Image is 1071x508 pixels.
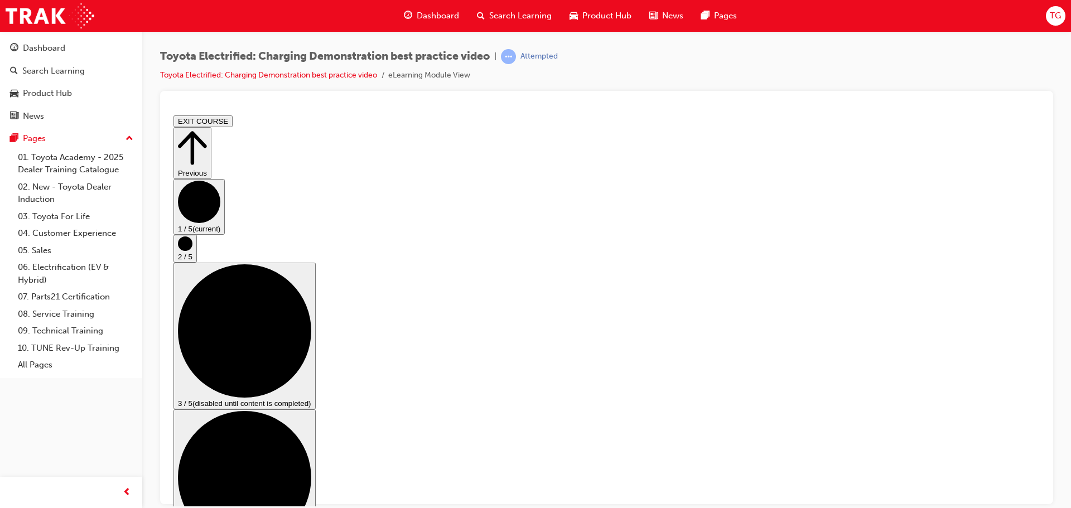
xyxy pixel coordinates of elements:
button: 1 / 5(current) [4,68,56,124]
a: 03. Toyota For Life [13,208,138,225]
a: pages-iconPages [692,4,746,27]
div: Attempted [520,51,558,62]
span: car-icon [570,9,578,23]
span: Search Learning [489,9,552,22]
button: Pages [4,128,138,149]
a: news-iconNews [640,4,692,27]
div: Dashboard [23,42,65,55]
span: guage-icon [404,9,412,23]
span: Previous [9,58,38,66]
a: 06. Electrification (EV & Hybrid) [13,259,138,288]
span: prev-icon [123,486,131,500]
span: Product Hub [582,9,631,22]
span: Toyota Electrified: Charging Demonstration best practice video [160,50,490,63]
button: 3 / 5(disabled until content is completed) [4,152,147,298]
span: Dashboard [417,9,459,22]
a: 08. Service Training [13,306,138,323]
span: search-icon [10,66,18,76]
span: news-icon [10,112,18,122]
a: Search Learning [4,61,138,81]
button: 2 / 5 [4,124,28,152]
a: 05. Sales [13,242,138,259]
li: eLearning Module View [388,69,470,82]
button: EXIT COURSE [4,4,64,16]
button: TG [1046,6,1065,26]
a: 04. Customer Experience [13,225,138,242]
a: 10. TUNE Rev-Up Training [13,340,138,357]
a: search-iconSearch Learning [468,4,561,27]
button: DashboardSearch LearningProduct HubNews [4,36,138,128]
span: | [494,50,496,63]
a: Dashboard [4,38,138,59]
a: 07. Parts21 Certification [13,288,138,306]
a: 09. Technical Training [13,322,138,340]
span: 1 / 5 [9,114,23,122]
span: (disabled until content is completed) [23,288,142,297]
span: news-icon [649,9,658,23]
div: News [23,110,44,123]
span: guage-icon [10,43,18,54]
span: search-icon [477,9,485,23]
div: Pages [23,132,46,145]
button: Previous [4,16,42,68]
span: up-icon [126,132,133,146]
a: Product Hub [4,83,138,104]
span: TG [1050,9,1061,22]
img: Trak [6,3,94,28]
span: News [662,9,683,22]
a: News [4,106,138,127]
span: 2 / 5 [9,142,23,150]
a: Toyota Electrified: Charging Demonstration best practice video [160,70,377,80]
span: pages-icon [701,9,710,23]
span: 3 / 5 [9,288,23,297]
div: Search Learning [22,65,85,78]
span: learningRecordVerb_ATTEMPT-icon [501,49,516,64]
span: car-icon [10,89,18,99]
a: 02. New - Toyota Dealer Induction [13,178,138,208]
a: All Pages [13,356,138,374]
span: pages-icon [10,134,18,144]
a: car-iconProduct Hub [561,4,640,27]
a: guage-iconDashboard [395,4,468,27]
div: Product Hub [23,87,72,100]
span: (current) [23,114,51,122]
a: 01. Toyota Academy - 2025 Dealer Training Catalogue [13,149,138,178]
span: Pages [714,9,737,22]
